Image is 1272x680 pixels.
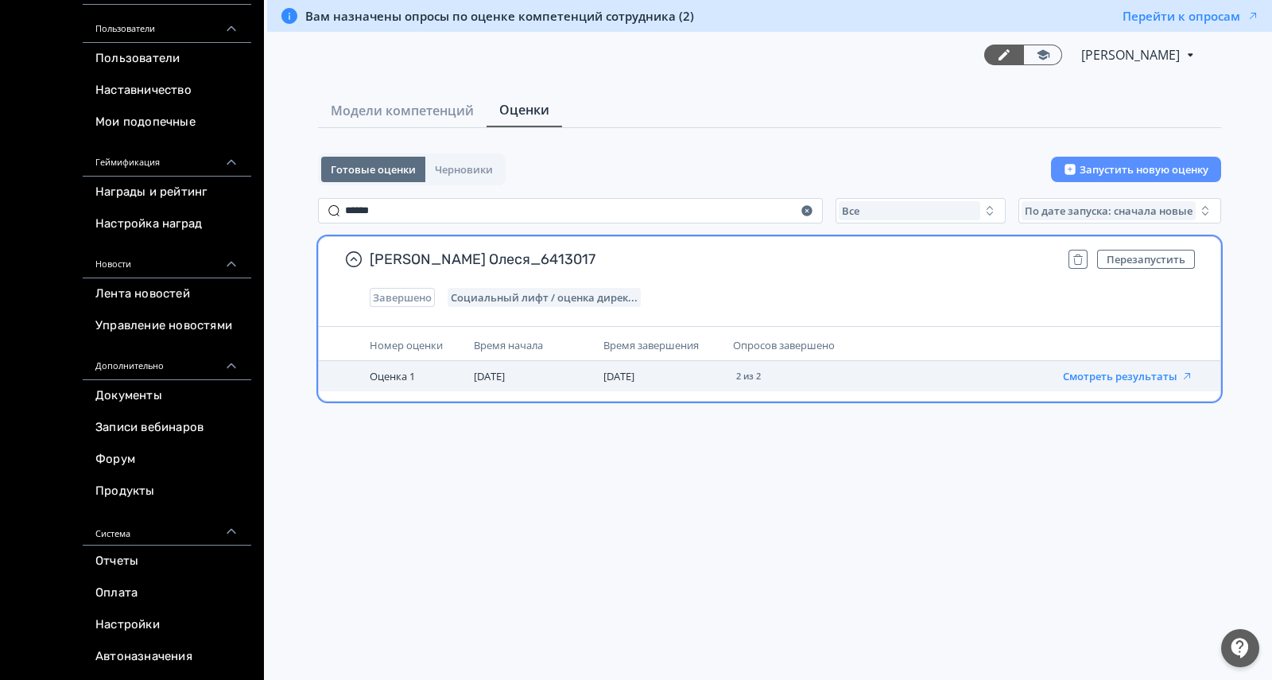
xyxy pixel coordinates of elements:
a: Автоназначения [83,641,251,673]
a: Отчеты [83,546,251,577]
span: [DATE] [603,369,634,383]
button: Готовые оценки [321,157,425,182]
div: Система [83,507,251,546]
span: Готовые оценки [331,163,416,176]
span: 2 из 2 [736,371,761,381]
span: Время завершения [603,338,699,352]
button: Все [836,198,1006,223]
a: Настройки [83,609,251,641]
a: Мои подопечные [83,107,251,138]
a: Записи вебинаров [83,412,251,444]
button: Перезапустить [1097,250,1195,269]
a: Управление новостями [83,310,251,342]
span: [PERSON_NAME] Олеся_6413017 [370,250,1056,269]
button: Черновики [425,157,502,182]
span: Время начала [474,338,543,352]
div: Дополнительно [83,342,251,380]
span: Светлана Илюхина [1081,45,1182,64]
span: По дате запуска: сначала новые [1025,204,1192,217]
a: Переключиться в режим ученика [1023,45,1062,65]
a: Оплата [83,577,251,609]
button: Перейти к опросам [1123,8,1259,24]
a: Настройка наград [83,208,251,240]
div: Пользователи [83,5,251,43]
span: Социальный лифт / оценка директора магазина [451,291,638,304]
a: Наставничество [83,75,251,107]
div: Новости [83,240,251,278]
a: Пользователи [83,43,251,75]
span: Оценка 1 [370,369,415,383]
button: Смотреть результаты [1063,370,1193,383]
span: Все [842,204,859,217]
span: Черновики [435,163,493,176]
a: Продукты [83,476,251,507]
span: [DATE] [474,369,505,383]
div: Геймификация [83,138,251,177]
span: Модели компетенций [331,101,474,120]
span: Опросов завершено [733,338,835,352]
span: Вам назначены опросы по оценке компетенций сотрудника (2) [305,8,694,24]
span: Номер оценки [370,338,443,352]
span: Оценки [499,100,549,119]
a: Награды и рейтинг [83,177,251,208]
a: Форум [83,444,251,476]
a: Смотреть результаты [1063,368,1193,383]
button: Запустить новую оценку [1051,157,1221,182]
a: Документы [83,380,251,412]
button: По дате запуска: сначала новые [1018,198,1221,223]
span: Завершено [373,291,432,304]
a: Лента новостей [83,278,251,310]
